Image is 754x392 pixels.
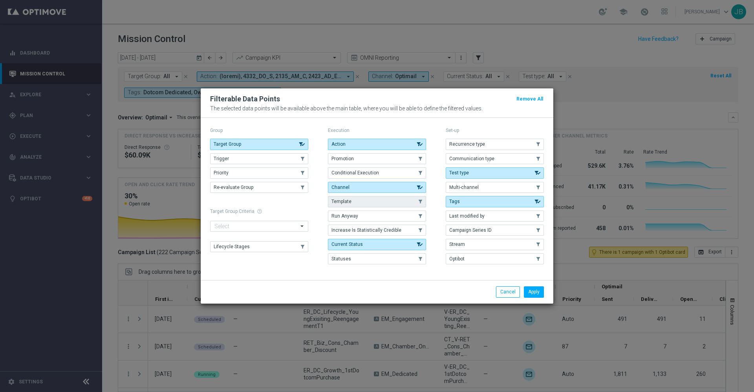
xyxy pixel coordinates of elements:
[214,170,229,176] span: Priority
[328,211,426,222] button: Run Anyway
[210,139,308,150] button: Target Group
[446,153,544,164] button: Communication type
[331,256,351,262] span: Statuses
[328,196,426,207] button: Template
[328,225,426,236] button: Increase Is Statistically Credible
[449,170,469,176] span: Test type
[331,170,379,176] span: Conditional Execution
[214,244,250,249] span: Lifecycle Stages
[331,141,346,147] span: Action
[214,141,241,147] span: Target Group
[210,94,280,104] h2: Filterable Data Points
[449,156,494,161] span: Communication type
[210,209,308,214] h1: Target Group Criteria
[257,209,262,214] span: help_outline
[449,185,479,190] span: Multi-channel
[449,256,465,262] span: Optibot
[449,199,460,204] span: Tags
[328,139,426,150] button: Action
[210,167,308,178] button: Priority
[331,156,354,161] span: Promotion
[328,153,426,164] button: Promotion
[446,253,544,264] button: Optibot
[210,127,308,134] p: Group
[446,167,544,178] button: Test type
[449,242,465,247] span: Stream
[328,167,426,178] button: Conditional Execution
[516,95,544,103] button: Remove All
[214,185,253,190] span: Re-evaluate Group
[331,213,358,219] span: Run Anyway
[331,242,363,247] span: Current Status
[524,286,544,297] button: Apply
[210,105,544,112] p: The selected data points will be available above the main table, where you will be able to define...
[446,239,544,250] button: Stream
[331,199,351,204] span: Template
[331,185,350,190] span: Channel
[496,286,520,297] button: Cancel
[446,139,544,150] button: Recurrence type
[210,153,308,164] button: Trigger
[449,213,485,219] span: Last modified by
[214,156,229,161] span: Trigger
[328,239,426,250] button: Current Status
[449,141,485,147] span: Recurrence type
[328,182,426,193] button: Channel
[446,211,544,222] button: Last modified by
[446,225,544,236] button: Campaign Series ID
[210,182,308,193] button: Re-evaluate Group
[331,227,401,233] span: Increase Is Statistically Credible
[328,127,426,134] p: Execution
[210,241,308,252] button: Lifecycle Stages
[446,196,544,207] button: Tags
[446,182,544,193] button: Multi-channel
[449,227,492,233] span: Campaign Series ID
[328,253,426,264] button: Statuses
[446,127,544,134] p: Set-up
